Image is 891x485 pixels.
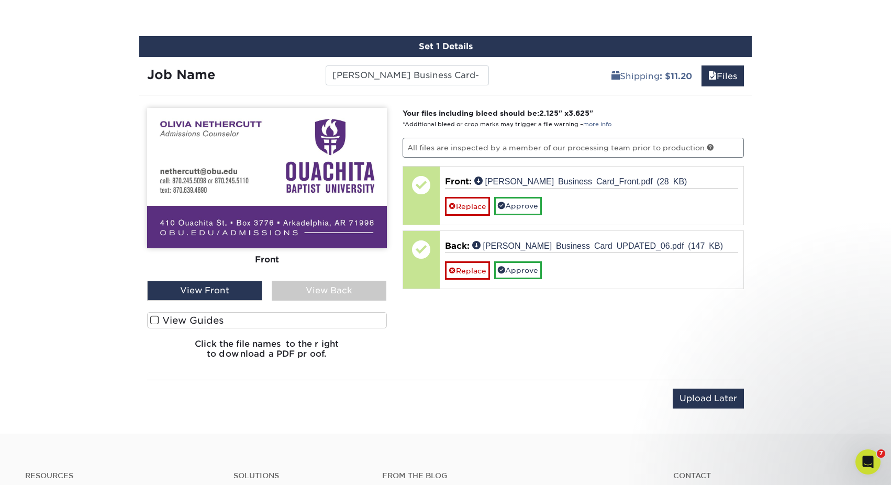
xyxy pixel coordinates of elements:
a: Files [701,65,744,86]
h4: From the Blog [382,471,645,480]
h4: Solutions [233,471,366,480]
strong: Job Name [147,67,215,82]
input: Enter a job name [326,65,488,85]
div: View Front [147,281,262,301]
a: [PERSON_NAME] Business Card UPDATED_06.pdf (147 KB) [472,241,723,249]
a: Contact [673,471,866,480]
h6: Click the file names to the right to download a PDF proof. [147,339,387,367]
a: Replace [445,261,490,280]
span: Back: [445,241,470,251]
a: Shipping: $11.20 [605,65,699,86]
span: 2.125 [539,109,559,117]
h4: Resources [25,471,218,480]
a: Approve [494,197,542,215]
input: Upload Later [673,389,744,409]
label: View Guides [147,312,387,328]
span: Front: [445,177,472,186]
span: 7 [877,449,885,458]
small: *Additional bleed or crop marks may trigger a file warning – [403,121,611,128]
div: View Back [272,281,387,301]
div: Set 1 Details [139,36,752,57]
p: All files are inspected by a member of our processing team prior to production. [403,138,744,158]
a: Replace [445,197,490,215]
iframe: Intercom live chat [855,449,881,475]
span: files [708,71,717,81]
span: 3.625 [569,109,589,117]
span: shipping [611,71,620,81]
a: Approve [494,261,542,279]
a: [PERSON_NAME] Business Card_Front.pdf (28 KB) [474,177,687,185]
a: more info [583,121,611,128]
strong: Your files including bleed should be: " x " [403,109,593,117]
div: Front [147,248,387,271]
b: : $11.20 [660,71,692,81]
